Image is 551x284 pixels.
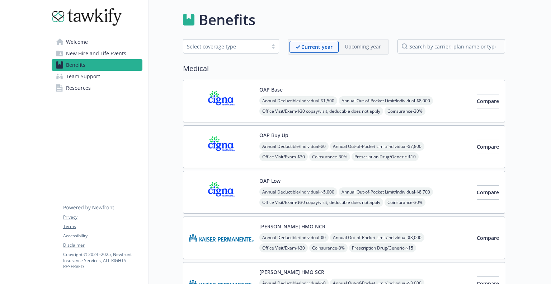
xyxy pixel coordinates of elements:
[309,243,348,252] span: Coinsurance - 0%
[66,48,126,59] span: New Hire and Life Events
[66,36,88,48] span: Welcome
[301,43,333,51] p: Current year
[259,142,329,151] span: Annual Deductible/Individual - $0
[183,63,505,74] h2: Medical
[259,198,383,207] span: Office Visit/Exam - $30 copay/visit, deductible does not apply
[385,198,425,207] span: Coinsurance - 30%
[477,98,499,104] span: Compare
[259,96,337,105] span: Annual Deductible/Individual - $1,500
[339,96,433,105] span: Annual Out-of-Pocket Limit/Individual - $8,000
[330,233,424,242] span: Annual Out-of-Pocket Limit/Individual - $3,000
[477,185,499,200] button: Compare
[259,86,283,93] button: OAP Base
[309,152,350,161] span: Coinsurance - 30%
[66,59,85,71] span: Benefits
[52,71,142,82] a: Team Support
[352,152,419,161] span: Prescription Drug/Generic - $10
[345,43,381,50] p: Upcoming year
[477,143,499,150] span: Compare
[63,223,142,230] a: Terms
[63,251,142,270] p: Copyright © 2024 - 2025 , Newfront Insurance Services, ALL RIGHTS RESERVED
[63,214,142,220] a: Privacy
[477,189,499,196] span: Compare
[477,234,499,241] span: Compare
[259,268,324,276] button: [PERSON_NAME] HMO SCR
[52,36,142,48] a: Welcome
[477,94,499,108] button: Compare
[259,233,329,242] span: Annual Deductible/Individual - $0
[66,71,100,82] span: Team Support
[259,131,288,139] button: OAP Buy Up
[330,142,424,151] span: Annual Out-of-Pocket Limit/Individual - $7,800
[477,231,499,245] button: Compare
[189,86,254,116] img: CIGNA carrier logo
[397,39,505,53] input: search by carrier, plan name or type
[189,131,254,162] img: CIGNA carrier logo
[349,243,416,252] span: Prescription Drug/Generic - $15
[52,82,142,94] a: Resources
[189,223,254,253] img: Kaiser Permanente Insurance Company carrier logo
[259,152,308,161] span: Office Visit/Exam - $30
[187,43,264,50] div: Select coverage type
[477,140,499,154] button: Compare
[259,177,281,185] button: OAP Low
[66,82,91,94] span: Resources
[63,233,142,239] a: Accessibility
[52,48,142,59] a: New Hire and Life Events
[385,107,425,116] span: Coinsurance - 30%
[259,187,337,196] span: Annual Deductible/Individual - $5,000
[339,41,387,53] span: Upcoming year
[339,187,433,196] span: Annual Out-of-Pocket Limit/Individual - $8,700
[52,59,142,71] a: Benefits
[189,177,254,208] img: CIGNA carrier logo
[259,107,383,116] span: Office Visit/Exam - $30 copay/visit, deductible does not apply
[259,243,308,252] span: Office Visit/Exam - $30
[63,242,142,248] a: Disclaimer
[259,223,325,230] button: [PERSON_NAME] HMO NCR
[199,9,255,31] h1: Benefits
